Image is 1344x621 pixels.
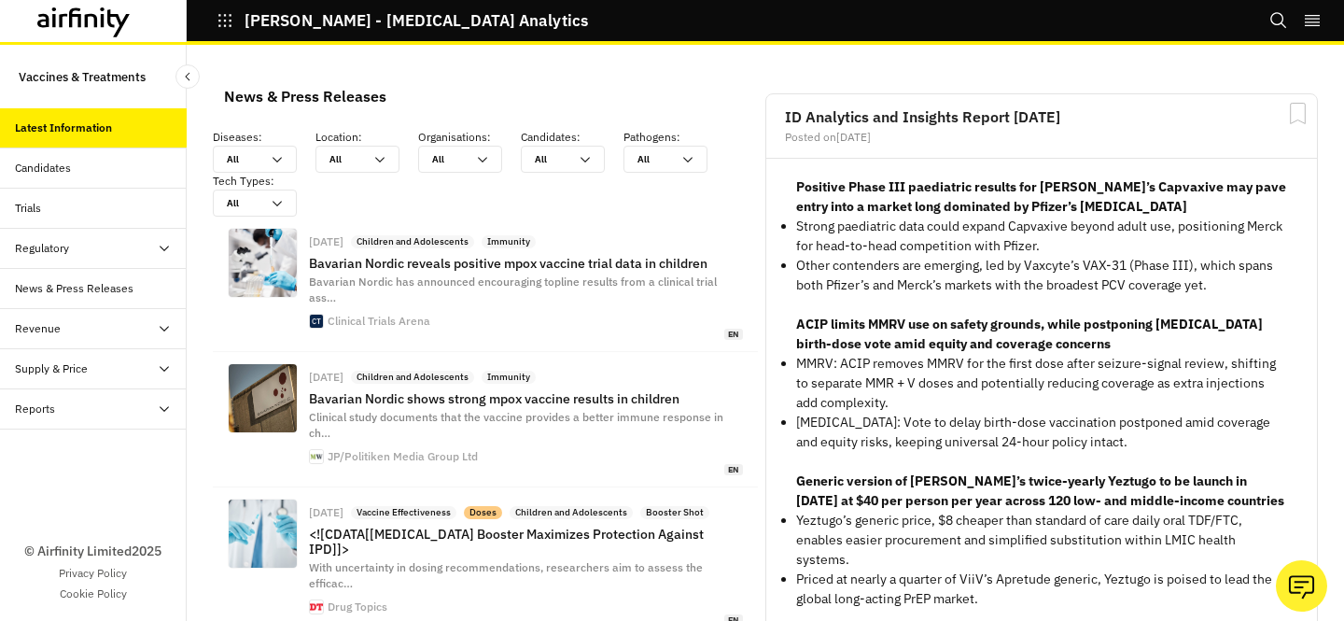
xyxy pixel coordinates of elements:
div: Latest Information [15,120,112,136]
p: Strong paediatric data could expand Capvaxive beyond adult use, positioning Merck for head-to-hea... [796,217,1287,256]
img: favicon-32x32.png [310,450,323,463]
p: Bavarian Nordic shows strong mpox vaccine results in children [309,391,743,406]
strong: Generic version of [PERSON_NAME]’s twice-yearly Yeztugo to be launch in [DATE] at $40 per person ... [796,473,1284,509]
p: [PERSON_NAME] - [MEDICAL_DATA] Analytics [245,12,588,29]
p: Vaccines & Treatments [19,60,146,93]
a: [DATE]Children and AdolescentsImmunityBavarian Nordic shows strong mpox vaccine results in childr... [213,352,758,487]
img: favicon.ico [310,600,323,614]
p: MMRV: ACIP removes MMRV for the first dose after seizure-signal review, shifting to separate MMR ... [796,354,1287,413]
div: Reports [15,401,55,417]
div: [DATE] [309,507,343,518]
div: Trials [15,200,41,217]
p: Candidates : [521,129,623,146]
div: Revenue [15,320,61,337]
p: Immunity [487,371,530,384]
div: Regulatory [15,240,69,257]
strong: ACIP limits MMRV use on safety grounds, while postponing [MEDICAL_DATA] birth-dose vote amid equi... [796,316,1263,352]
p: Doses [469,506,497,519]
div: Supply & Price [15,360,88,377]
button: Search [1269,5,1288,36]
img: 526daea5bd1d324537207b3b2645f47d83ea942f-1799x1200.jpg [229,500,297,568]
img: https%3A%2F%2Fphotos.watchmedier.dk%2FImages%2F18613769%2Fojjdzv%2FALTERNATES%2Fschema-16_9%2Fbav... [229,364,297,432]
span: Clinical study documents that the vaccine provides a better immune response in ch … [309,410,723,440]
div: News & Press Releases [15,280,133,297]
div: [DATE] [309,372,343,383]
div: Posted on [DATE] [785,132,1298,143]
p: Children and Adolescents [357,371,469,384]
span: en [724,329,743,341]
p: Children and Adolescents [515,506,627,519]
button: Ask our analysts [1276,560,1327,612]
div: [DATE] [309,236,343,247]
div: Clinical Trials Arena [328,316,430,327]
button: Close Sidebar [175,64,200,89]
p: Pathogens : [623,129,726,146]
span: Bavarian Nordic has announced encouraging topline results from a clinical trial ass … [309,275,717,304]
strong: Positive Phase III paediatric results for [PERSON_NAME]’s Capvaxive may pave entry into a market ... [796,178,1286,215]
a: [DATE]Children and AdolescentsImmunityBavarian Nordic reveals positive mpox vaccine trial data in... [213,217,758,352]
p: Other contenders are emerging, led by Vaxcyte’s VAX-31 (Phase III), which spans both Pfizer’s and... [796,256,1287,295]
p: Vaccine Effectiveness [357,506,451,519]
p: Bavarian Nordic reveals positive mpox vaccine trial data in children [309,256,743,271]
p: <![CDATA[[MEDICAL_DATA] Booster Maximizes Protection Against IPD]]> [309,527,743,557]
p: © Airfinity Limited 2025 [24,542,161,561]
p: Immunity [487,235,530,248]
a: Privacy Policy [59,565,127,582]
p: Priced at nearly a quarter of ViiV’s Apretude generic, Yeztugo is poised to lead the global long-... [796,570,1287,609]
div: Drug Topics [328,601,387,613]
p: Location : [315,129,418,146]
span: en [724,464,743,476]
img: CTA-2-08-10-25-shutterstock_2278759293.jpg [229,229,297,297]
p: Tech Types : [213,173,315,190]
p: Children and Adolescents [357,235,469,248]
p: Booster Shot [646,506,704,519]
svg: Bookmark Report [1286,102,1309,125]
button: [PERSON_NAME] - [MEDICAL_DATA] Analytics [217,5,588,36]
div: Candidates [15,160,71,176]
a: Cookie Policy [60,586,127,602]
p: Organisations : [418,129,521,146]
img: cropped-Clinical-Trials-Arena-270x270.png [310,315,323,328]
div: JP/Politiken Media Group Ltd [328,451,478,462]
p: Yeztugo’s generic price, $8 cheaper than standard of care daily oral TDF/FTC, enables easier proc... [796,511,1287,570]
p: [MEDICAL_DATA]: Vote to delay birth-dose vaccination postponed amid coverage and equity risks, ke... [796,413,1287,452]
p: Diseases : [213,129,315,146]
div: News & Press Releases [224,82,386,110]
h2: ID Analytics and Insights Report [DATE] [785,109,1298,124]
span: With uncertainty in dosing recommendations, researchers aim to assess the efficac … [309,560,703,590]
